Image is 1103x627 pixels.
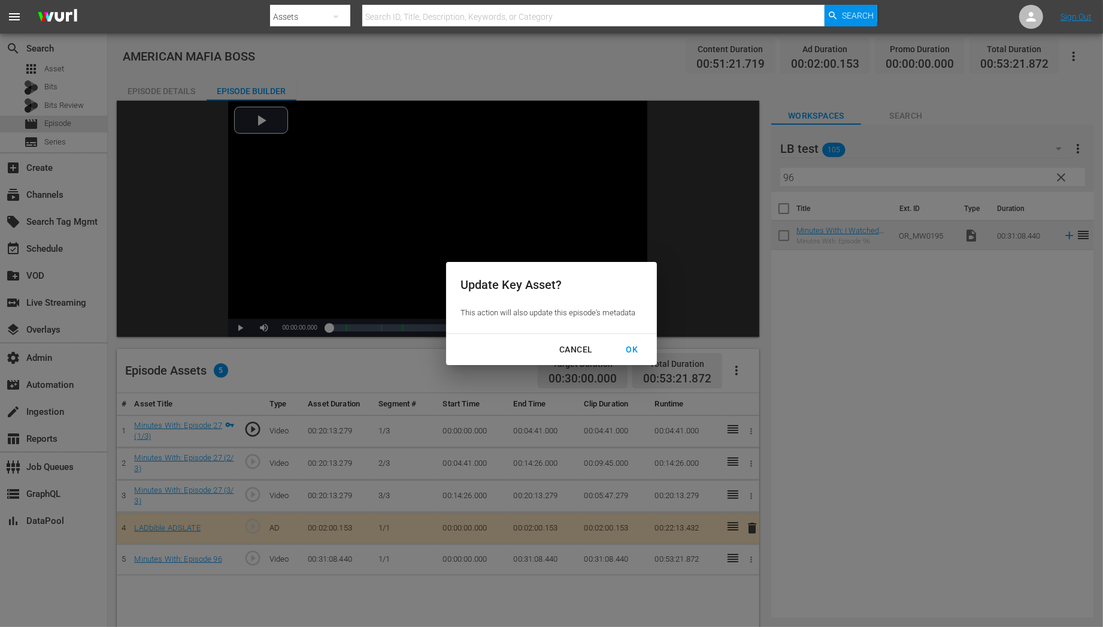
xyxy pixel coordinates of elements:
div: This action will also update this episode's metadata [460,308,635,319]
button: CANCEL [545,339,607,361]
div: CANCEL [550,342,602,357]
div: Update Key Asset? [460,276,635,294]
div: OK [616,342,647,357]
a: Sign Out [1060,12,1092,22]
span: Search [842,5,874,26]
img: ans4CAIJ8jUAAAAAAAAAAAAAAAAAAAAAAAAgQb4GAAAAAAAAAAAAAAAAAAAAAAAAJMjXAAAAAAAAAAAAAAAAAAAAAAAAgAT5G... [29,3,86,31]
button: OK [611,339,652,361]
span: menu [7,10,22,24]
